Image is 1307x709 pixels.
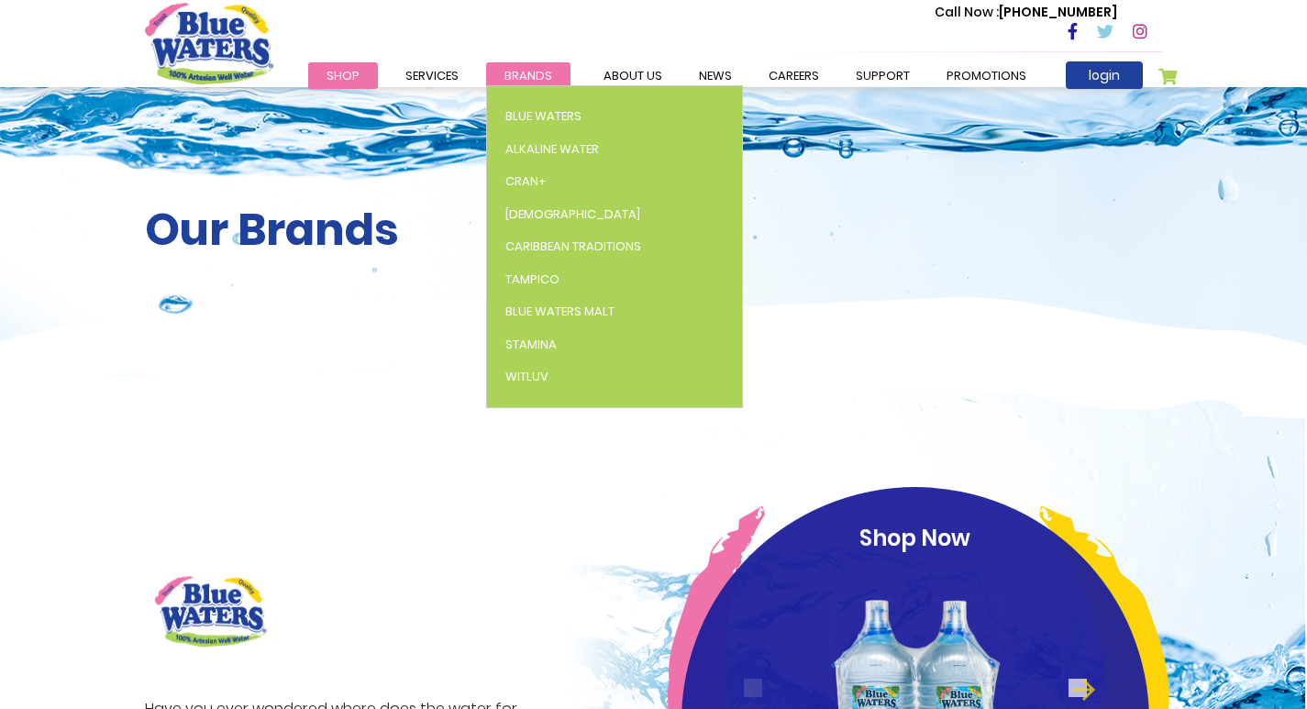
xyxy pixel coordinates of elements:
[405,67,459,84] span: Services
[505,368,548,385] span: WitLuv
[935,3,999,21] span: Call Now :
[1069,679,1087,697] button: Next
[504,67,552,84] span: Brands
[837,62,928,89] a: support
[505,336,557,353] span: Stamina
[145,566,276,657] img: brand logo
[585,62,681,89] a: about us
[744,679,762,697] button: Previous
[145,3,273,83] a: store logo
[681,62,750,89] a: News
[505,140,599,158] span: Alkaline Water
[1066,61,1143,89] a: login
[928,62,1045,89] a: Promotions
[505,107,582,125] span: Blue Waters
[505,271,559,288] span: Tampico
[750,62,837,89] a: careers
[505,205,640,223] span: [DEMOGRAPHIC_DATA]
[505,238,641,255] span: Caribbean Traditions
[327,67,360,84] span: Shop
[716,522,1114,555] p: Shop Now
[935,3,1117,22] p: [PHONE_NUMBER]
[145,204,1163,257] h2: Our Brands
[505,303,615,320] span: Blue Waters Malt
[505,172,547,190] span: Cran+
